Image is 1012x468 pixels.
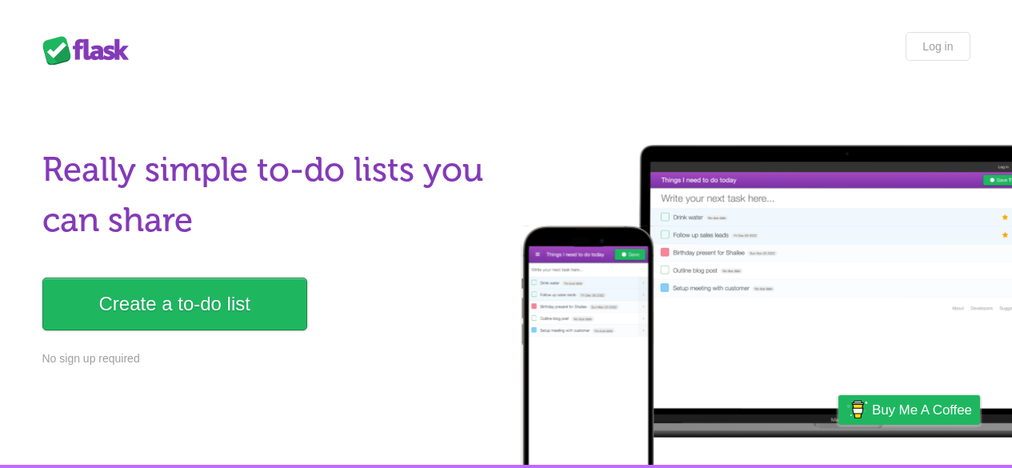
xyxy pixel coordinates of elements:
[42,145,497,246] h1: Really simple to-do lists you can share
[872,396,972,424] span: Buy me a coffee
[906,32,970,61] a: Log in
[42,36,138,65] div: Flask Lists
[838,395,980,425] a: Buy me a coffee
[42,350,497,367] p: No sign up required
[846,396,868,423] img: Buy me a coffee
[42,278,307,330] a: Create a to-do list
